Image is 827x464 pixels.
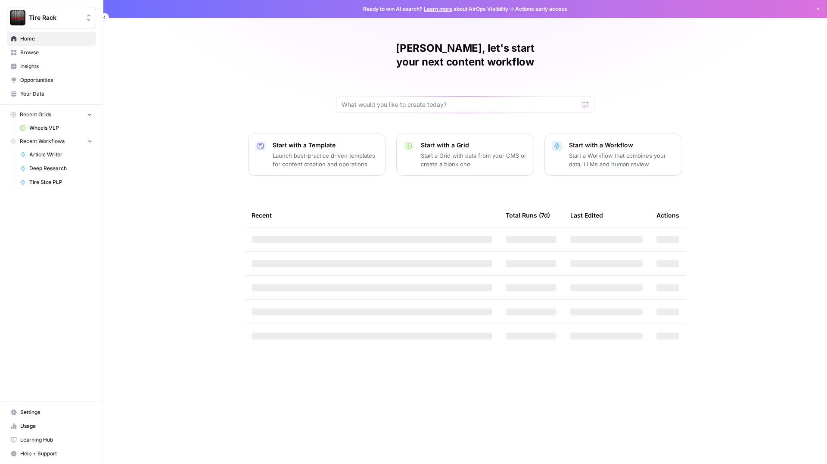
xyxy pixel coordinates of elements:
button: Recent Grids [7,108,96,121]
p: Start with a Template [273,141,379,149]
div: Total Runs (7d) [506,203,550,227]
span: Tire Rack [29,13,81,22]
span: Opportunities [20,76,92,84]
span: Recent Workflows [20,137,65,145]
p: Start a Workflow that combines your data, LLMs and human review [569,151,675,168]
a: Insights [7,59,96,73]
span: Deep Research [29,165,92,172]
span: Browse [20,49,92,56]
div: Actions [656,203,679,227]
h1: [PERSON_NAME], let's start your next content workflow [336,41,594,69]
p: Launch best-practice driven templates for content creation and operations [273,151,379,168]
span: Actions early access [515,5,567,13]
button: Recent Workflows [7,135,96,148]
button: Help + Support [7,447,96,461]
a: Wheels VLP [16,121,96,135]
button: Start with a WorkflowStart a Workflow that combines your data, LLMs and human review [544,134,682,176]
span: Recent Grids [20,111,51,118]
a: Learning Hub [7,433,96,447]
span: Tire Size PLP [29,178,92,186]
a: Your Data [7,87,96,101]
a: Article Writer [16,148,96,162]
span: Insights [20,62,92,70]
p: Start a Grid with data from your CMS or create a blank one [421,151,527,168]
img: Tire Rack Logo [10,10,25,25]
a: Opportunities [7,73,96,87]
a: Settings [7,405,96,419]
a: Deep Research [16,162,96,175]
div: Recent [252,203,492,227]
a: Home [7,32,96,46]
button: Workspace: Tire Rack [7,7,96,28]
span: Ready to win AI search? about AirOps Visibility [363,5,508,13]
span: Learning Hub [20,436,92,444]
span: Wheels VLP [29,124,92,132]
p: Start with a Workflow [569,141,675,149]
a: Usage [7,419,96,433]
div: Last Edited [570,203,603,227]
input: What would you like to create today? [342,100,578,109]
span: Settings [20,408,92,416]
span: Your Data [20,90,92,98]
button: Start with a TemplateLaunch best-practice driven templates for content creation and operations [248,134,386,176]
span: Home [20,35,92,43]
span: Help + Support [20,450,92,458]
span: Article Writer [29,151,92,159]
a: Learn more [424,6,452,12]
button: Start with a GridStart a Grid with data from your CMS or create a blank one [396,134,534,176]
a: Browse [7,46,96,59]
span: Usage [20,422,92,430]
a: Tire Size PLP [16,175,96,189]
p: Start with a Grid [421,141,527,149]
